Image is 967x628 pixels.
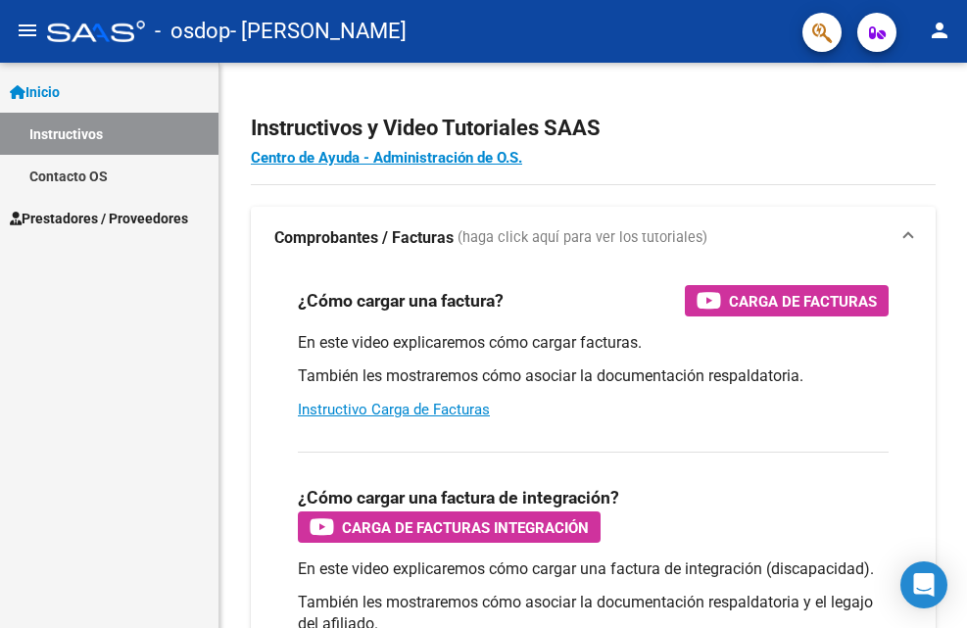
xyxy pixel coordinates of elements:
span: Prestadores / Proveedores [10,208,188,229]
span: Inicio [10,81,60,103]
a: Centro de Ayuda - Administración de O.S. [251,149,522,167]
p: También les mostraremos cómo asociar la documentación respaldatoria. [298,365,889,387]
h3: ¿Cómo cargar una factura de integración? [298,484,619,511]
span: - [PERSON_NAME] [230,10,407,53]
p: En este video explicaremos cómo cargar una factura de integración (discapacidad). [298,558,889,580]
span: (haga click aquí para ver los tutoriales) [458,227,707,249]
span: Carga de Facturas Integración [342,515,589,540]
a: Instructivo Carga de Facturas [298,401,490,418]
strong: Comprobantes / Facturas [274,227,454,249]
button: Carga de Facturas Integración [298,511,601,543]
mat-icon: menu [16,19,39,42]
mat-expansion-panel-header: Comprobantes / Facturas (haga click aquí para ver los tutoriales) [251,207,936,269]
button: Carga de Facturas [685,285,889,316]
h3: ¿Cómo cargar una factura? [298,287,504,314]
span: Carga de Facturas [729,289,877,314]
div: Open Intercom Messenger [900,561,947,608]
span: - osdop [155,10,230,53]
mat-icon: person [928,19,951,42]
h2: Instructivos y Video Tutoriales SAAS [251,110,936,147]
p: En este video explicaremos cómo cargar facturas. [298,332,889,354]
